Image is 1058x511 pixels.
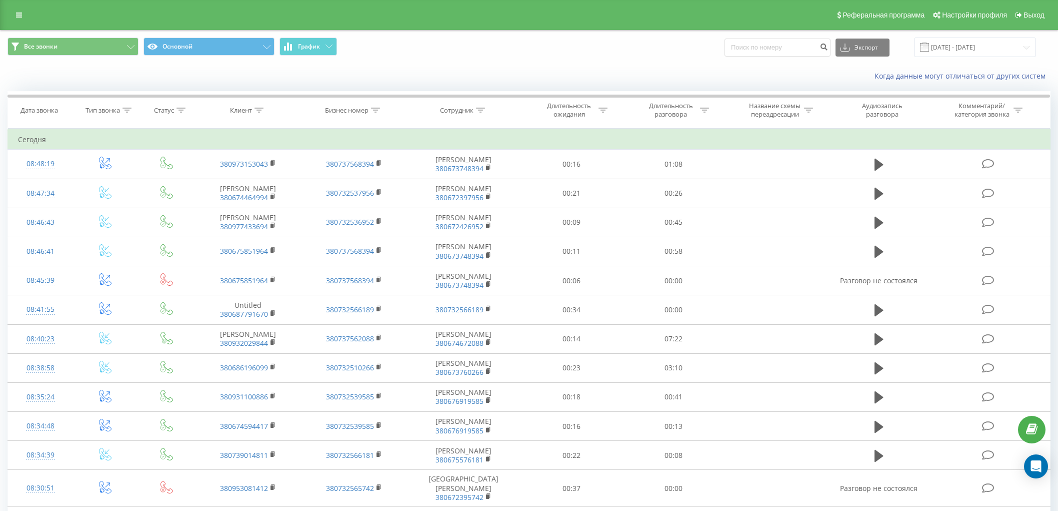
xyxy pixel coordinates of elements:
[406,382,520,411] td: [PERSON_NAME]
[952,102,1011,119] div: Комментарий/категория звонка
[220,363,268,372] a: 380686196099
[406,470,520,507] td: [GEOGRAPHIC_DATA][PERSON_NAME]
[622,237,724,266] td: 00:58
[748,102,801,119] div: Название схемы переадресации
[195,324,301,353] td: [PERSON_NAME]
[406,150,520,179] td: [PERSON_NAME]
[1023,11,1044,19] span: Выход
[195,295,301,324] td: Untitled
[326,159,374,169] a: 380737568394
[520,179,622,208] td: 00:21
[18,358,63,378] div: 08:38:58
[326,188,374,198] a: 380732537956
[220,222,268,231] a: 380977433694
[154,106,174,115] div: Статус
[230,106,252,115] div: Клиент
[326,246,374,256] a: 380737568394
[326,483,374,493] a: 380732565742
[520,266,622,295] td: 00:06
[326,363,374,372] a: 380732510266
[195,179,301,208] td: [PERSON_NAME]
[85,106,120,115] div: Тип звонка
[520,382,622,411] td: 00:18
[850,102,915,119] div: Аудиозапись разговора
[542,102,596,119] div: Длительность ожидания
[18,300,63,319] div: 08:41:55
[724,39,830,57] input: Поиск по номеру
[298,43,320,50] span: График
[325,106,368,115] div: Бизнес номер
[622,208,724,237] td: 00:45
[18,445,63,465] div: 08:34:39
[435,305,483,314] a: 380732566189
[406,179,520,208] td: [PERSON_NAME]
[18,329,63,349] div: 08:40:23
[220,421,268,431] a: 380674594417
[622,382,724,411] td: 00:41
[18,478,63,498] div: 08:30:51
[143,38,274,56] button: Основной
[435,280,483,290] a: 380673748394
[18,213,63,232] div: 08:46:43
[220,159,268,169] a: 380973153043
[942,11,1007,19] span: Настройки профиля
[835,39,889,57] button: Экспорт
[220,450,268,460] a: 380739014811
[520,150,622,179] td: 00:16
[18,184,63,203] div: 08:47:34
[326,276,374,285] a: 380737568394
[406,208,520,237] td: [PERSON_NAME]
[18,387,63,407] div: 08:35:24
[622,266,724,295] td: 00:00
[520,237,622,266] td: 00:11
[435,426,483,435] a: 380676919585
[440,106,473,115] div: Сотрудник
[18,271,63,290] div: 08:45:39
[326,217,374,227] a: 380732536952
[842,11,924,19] span: Реферальная программа
[279,38,337,56] button: График
[520,324,622,353] td: 00:14
[435,338,483,348] a: 380674672088
[406,441,520,470] td: [PERSON_NAME]
[7,38,138,56] button: Все звонки
[406,353,520,382] td: [PERSON_NAME]
[326,421,374,431] a: 380732539585
[622,412,724,441] td: 00:13
[406,237,520,266] td: [PERSON_NAME]
[622,179,724,208] td: 00:26
[406,412,520,441] td: [PERSON_NAME]
[644,102,697,119] div: Длительность разговора
[18,416,63,436] div: 08:34:48
[622,324,724,353] td: 07:22
[326,334,374,343] a: 380737562088
[406,266,520,295] td: [PERSON_NAME]
[8,130,1050,150] td: Сегодня
[18,242,63,261] div: 08:46:41
[520,470,622,507] td: 00:37
[520,441,622,470] td: 00:22
[220,309,268,319] a: 380687791670
[435,367,483,377] a: 380673760266
[435,492,483,502] a: 380672395742
[840,276,917,285] span: Разговор не состоялся
[435,222,483,231] a: 380672426952
[406,324,520,353] td: [PERSON_NAME]
[220,483,268,493] a: 380953081412
[520,353,622,382] td: 00:23
[24,43,57,51] span: Все звонки
[220,338,268,348] a: 380932029844
[520,295,622,324] td: 00:34
[622,441,724,470] td: 00:08
[326,305,374,314] a: 380732566189
[220,246,268,256] a: 380675851964
[435,396,483,406] a: 380676919585
[622,353,724,382] td: 03:10
[520,412,622,441] td: 00:16
[220,392,268,401] a: 380931100886
[220,276,268,285] a: 380675851964
[435,193,483,202] a: 380672397956
[435,164,483,173] a: 380673748394
[220,193,268,202] a: 380674464994
[326,450,374,460] a: 380732566181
